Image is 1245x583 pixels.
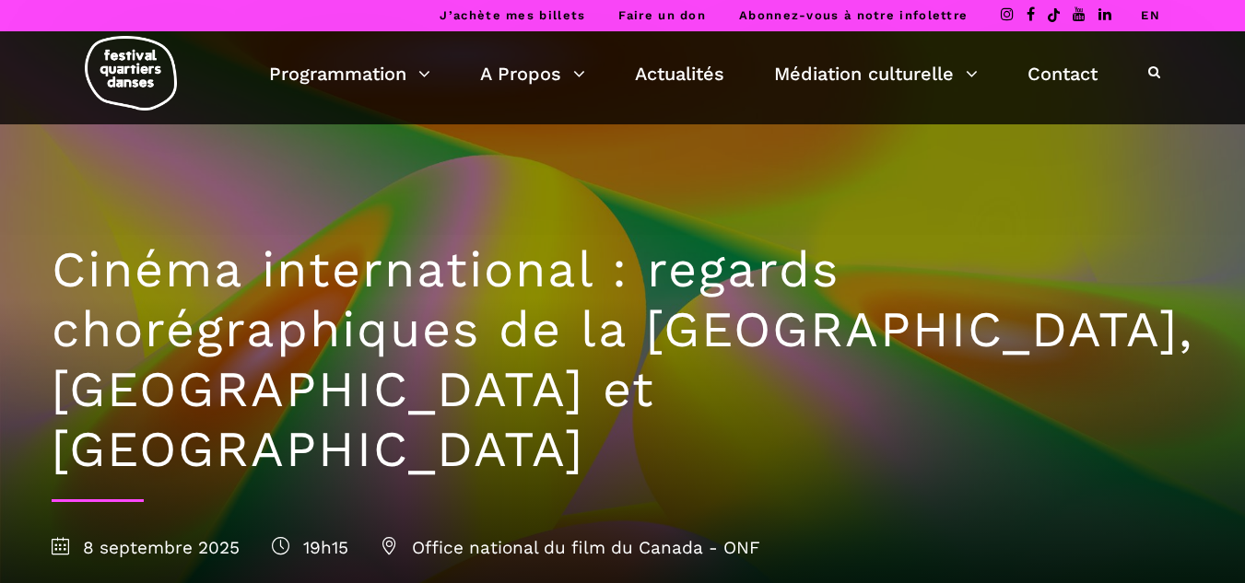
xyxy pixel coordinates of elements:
a: Programmation [269,58,430,89]
img: logo-fqd-med [85,36,177,111]
a: Contact [1028,58,1098,89]
a: J’achète mes billets [440,8,585,22]
span: 19h15 [272,537,348,558]
span: 8 septembre 2025 [52,537,240,558]
a: Faire un don [618,8,706,22]
span: Office national du film du Canada - ONF [381,537,760,558]
a: EN [1141,8,1160,22]
a: Abonnez-vous à notre infolettre [739,8,968,22]
h1: Cinéma international : regards chorégraphiques de la [GEOGRAPHIC_DATA], [GEOGRAPHIC_DATA] et [GEO... [52,240,1194,479]
a: A Propos [480,58,585,89]
a: Médiation culturelle [774,58,978,89]
a: Actualités [635,58,724,89]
